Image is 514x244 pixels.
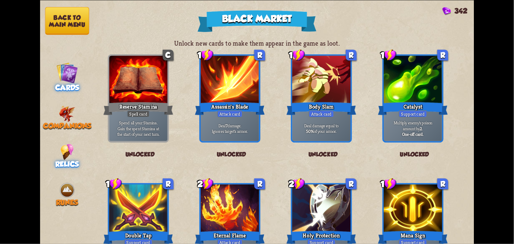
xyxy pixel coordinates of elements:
div: Catalyst [378,100,448,116]
div: R [437,49,448,60]
p: Multiply enemy's poison amount by . [385,120,440,131]
div: R [163,178,173,189]
p: Spend all your Stamina. Gain the spent Stamina at the start of your next turn. [110,120,166,137]
button: Back to main menu [45,7,89,35]
div: Support card [399,110,427,117]
div: 1 [289,49,305,61]
div: R [254,178,265,189]
img: Little_Fire_Dragon.png [59,105,75,121]
div: 1 [380,178,397,190]
img: IceCream.png [61,144,74,160]
span: Runes [56,198,78,207]
div: Unlocked [286,146,360,163]
b: 50% [306,128,314,134]
span: Relics [55,160,79,169]
div: Unlocked [377,146,452,163]
p: Deal damage. Ignores target's armor. [202,123,257,134]
div: 1 [106,178,122,190]
div: R [346,178,356,189]
p: Unlock new cards to make them appear in the game as loot. [40,39,474,47]
div: Attack card [309,110,334,117]
div: Gems [442,7,467,15]
img: Earth.png [59,182,75,198]
div: Unlocked [194,146,269,163]
b: 7 [226,123,228,128]
div: 2 [289,178,305,190]
p: Deal damage equal to of your armor. [294,123,349,134]
b: 2 [420,125,422,131]
div: R [437,178,448,189]
div: Body Slam [286,100,356,116]
div: Assassin's Blade [195,100,265,116]
div: Reserve Stamina [103,100,173,116]
div: 2 [197,178,214,190]
div: 1 [197,49,214,61]
img: Cards_Icon.png [56,62,78,84]
div: Attack card [217,110,243,117]
div: Black Market [197,10,316,32]
span: Companions [43,122,91,130]
div: R [346,49,356,60]
span: Cards [55,84,79,92]
div: R [254,49,265,60]
div: Unlocked [103,146,177,163]
img: Gem.png [442,7,451,15]
div: C [163,49,173,60]
div: Spell card [127,110,150,117]
div: 1 [380,49,397,61]
b: One-off card. [402,131,423,137]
